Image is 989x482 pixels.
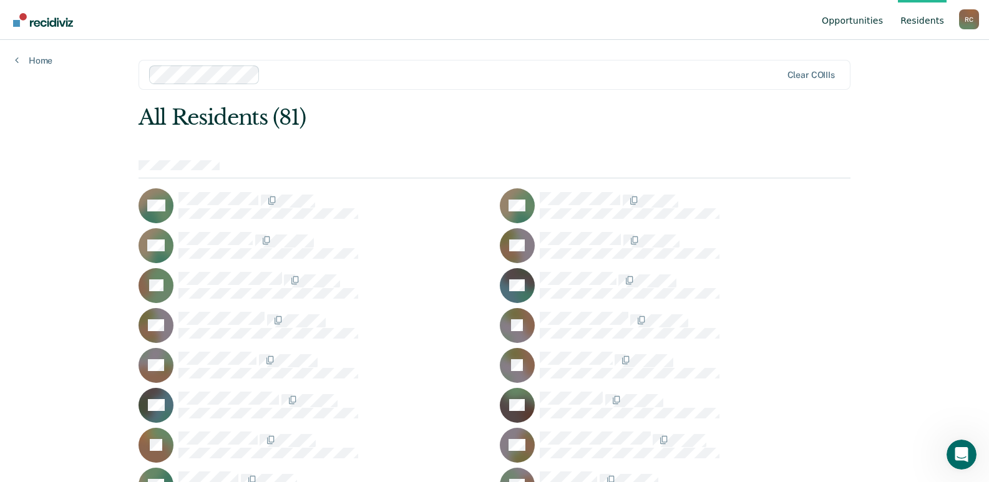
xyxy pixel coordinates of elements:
[787,70,835,80] div: Clear COIIIs
[15,55,52,66] a: Home
[959,9,979,29] div: R C
[959,9,979,29] button: Profile dropdown button
[139,105,708,130] div: All Residents (81)
[947,440,977,470] iframe: Intercom live chat
[13,13,73,27] img: Recidiviz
